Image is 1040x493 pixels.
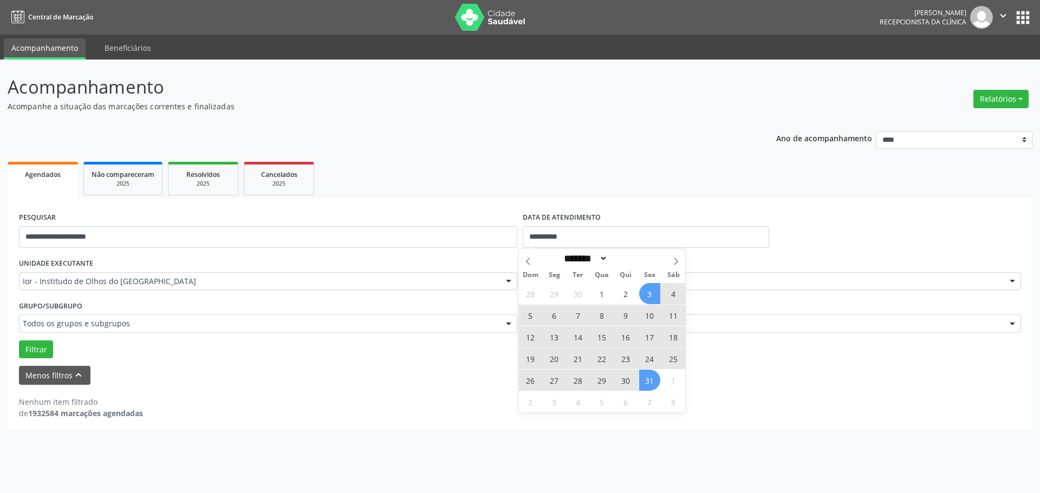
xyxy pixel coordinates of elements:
input: Year [608,253,643,264]
span: Qua [590,272,614,279]
span: Setembro 30, 2025 [568,283,589,304]
span: Outubro 31, 2025 [639,370,660,391]
span: Novembro 4, 2025 [568,391,589,412]
span: Novembro 2, 2025 [520,391,541,412]
span: Novembro 5, 2025 [591,391,613,412]
span: Outubro 11, 2025 [663,305,684,326]
span: Outubro 3, 2025 [639,283,660,304]
label: UNIDADE EXECUTANTE [19,255,93,272]
div: Nenhum item filtrado [19,396,143,407]
a: Acompanhamento [4,38,86,60]
span: Outubro 23, 2025 [615,348,636,369]
span: Setembro 29, 2025 [544,283,565,304]
span: Qui [614,272,638,279]
span: Outubro 27, 2025 [544,370,565,391]
p: Acompanhe a situação das marcações correntes e finalizadas [8,101,725,112]
p: Acompanhamento [8,74,725,101]
span: Outubro 30, 2025 [615,370,636,391]
span: Central de Marcação [28,12,93,22]
span: Todos os grupos e subgrupos [23,318,495,329]
span: Resolvidos [186,170,220,179]
span: Ter [566,272,590,279]
span: Dom [519,272,543,279]
span: Outubro 9, 2025 [615,305,636,326]
i:  [997,10,1009,22]
div: de [19,407,143,419]
a: Beneficiários [97,38,159,57]
span: Outubro 10, 2025 [639,305,660,326]
span: Outubro 20, 2025 [544,348,565,369]
span: Novembro 6, 2025 [615,391,636,412]
span: Novembro 1, 2025 [663,370,684,391]
span: Não compareceram [92,170,154,179]
button: apps [1013,8,1032,27]
span: Outubro 7, 2025 [568,305,589,326]
span: Ior - Institudo de Olhos do [GEOGRAPHIC_DATA] [23,276,495,287]
span: Outubro 28, 2025 [568,370,589,391]
span: Setembro 28, 2025 [520,283,541,304]
label: DATA DE ATENDIMENTO [523,209,601,226]
span: Outubro 17, 2025 [639,326,660,347]
button: Menos filtroskeyboard_arrow_up [19,366,90,385]
label: PESQUISAR [19,209,56,226]
span: Outubro 29, 2025 [591,370,613,391]
span: Outubro 15, 2025 [591,326,613,347]
button: Relatórios [973,90,1029,108]
img: img [970,6,993,29]
i: keyboard_arrow_up [73,369,84,381]
p: Ano de acompanhamento [776,131,872,144]
span: Sex [638,272,661,279]
span: Cancelados [261,170,297,179]
label: Grupo/Subgrupo [19,298,82,314]
span: Outubro 13, 2025 [544,326,565,347]
span: Outubro 8, 2025 [591,305,613,326]
div: 2025 [92,180,154,188]
span: Novembro 8, 2025 [663,391,684,412]
button:  [993,6,1013,29]
span: Outubro 22, 2025 [591,348,613,369]
span: Outubro 14, 2025 [568,326,589,347]
span: Outubro 4, 2025 [663,283,684,304]
span: Outubro 19, 2025 [520,348,541,369]
span: Outubro 12, 2025 [520,326,541,347]
span: Outubro 1, 2025 [591,283,613,304]
span: Outubro 25, 2025 [663,348,684,369]
span: Agendados [25,170,61,179]
span: Novembro 7, 2025 [639,391,660,412]
span: Outubro 5, 2025 [520,305,541,326]
strong: 1932584 marcações agendadas [28,408,143,418]
span: Outubro 6, 2025 [544,305,565,326]
span: Outubro 24, 2025 [639,348,660,369]
a: Central de Marcação [8,8,93,26]
span: Recepcionista da clínica [880,17,966,27]
span: Seg [542,272,566,279]
select: Month [561,253,608,264]
button: Filtrar [19,340,53,359]
span: Sáb [661,272,685,279]
div: 2025 [176,180,230,188]
span: Outubro 18, 2025 [663,326,684,347]
span: #00041 - Oftalmologia [526,318,999,329]
div: [PERSON_NAME] [880,8,966,17]
div: 2025 [252,180,306,188]
span: Outubro 16, 2025 [615,326,636,347]
span: Outubro 21, 2025 [568,348,589,369]
span: Outubro 2, 2025 [615,283,636,304]
span: Outubro 26, 2025 [520,370,541,391]
span: Novembro 3, 2025 [544,391,565,412]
